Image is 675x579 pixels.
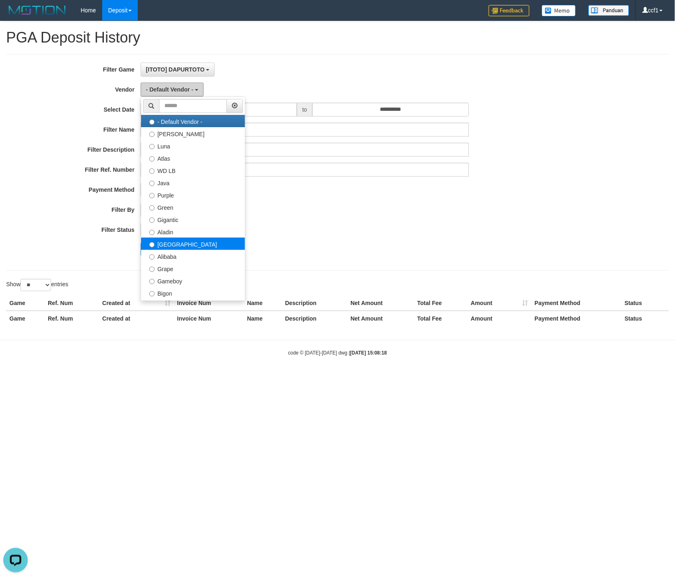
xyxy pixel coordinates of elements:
label: Aladin [141,225,245,238]
th: Ref. Num [45,296,99,311]
th: Description [282,311,347,326]
th: Created at [99,311,174,326]
input: [GEOGRAPHIC_DATA] [149,242,155,247]
input: Aladin [149,230,155,235]
label: Alibaba [141,250,245,262]
span: - Default Vendor - [146,86,193,93]
label: [PERSON_NAME] [141,127,245,139]
input: Purple [149,193,155,198]
input: Gameboy [149,279,155,284]
img: Feedback.jpg [489,5,529,16]
label: Atlas [141,152,245,164]
input: Java [149,181,155,186]
h1: PGA Deposit History [6,29,669,46]
label: [GEOGRAPHIC_DATA] [141,238,245,250]
small: code © [DATE]-[DATE] dwg | [288,350,387,356]
th: Invoice Num [174,296,244,311]
th: Game [6,311,45,326]
th: Total Fee [414,296,468,311]
th: Name [244,296,282,311]
th: Payment Method [531,296,621,311]
label: Java [141,176,245,189]
input: Atlas [149,156,155,162]
th: Net Amount [347,296,414,311]
button: Open LiveChat chat widget [3,3,28,28]
th: Name [244,311,282,326]
label: Luna [141,139,245,152]
label: Grape [141,262,245,274]
input: Alibaba [149,254,155,260]
label: Purple [141,189,245,201]
th: Game [6,296,45,311]
th: Ref. Num [45,311,99,326]
th: Amount [468,311,531,326]
th: Total Fee [414,311,468,326]
label: Gameboy [141,274,245,287]
span: to [297,103,312,117]
label: Bigon [141,287,245,299]
select: Showentries [20,279,51,291]
th: Created at [99,296,174,311]
label: Gigantic [141,213,245,225]
label: Allstar [141,299,245,311]
label: WD LB [141,164,245,176]
input: Bigon [149,291,155,296]
input: - Default Vendor - [149,119,155,125]
strong: [DATE] 15:08:18 [350,350,387,356]
img: MOTION_logo.png [6,4,68,16]
img: panduan.png [588,5,629,16]
span: [ITOTO] DAPURTOTO [146,66,205,73]
th: Status [621,296,669,311]
input: WD LB [149,168,155,174]
label: Show entries [6,279,68,291]
input: [PERSON_NAME] [149,132,155,137]
img: Button%20Memo.svg [542,5,576,16]
input: Luna [149,144,155,149]
button: [ITOTO] DAPURTOTO [141,63,215,76]
label: - Default Vendor - [141,115,245,127]
th: Description [282,296,347,311]
th: Invoice Num [174,311,244,326]
button: - Default Vendor - [141,83,204,96]
th: Amount [468,296,531,311]
th: Net Amount [347,311,414,326]
input: Gigantic [149,218,155,223]
input: Grape [149,267,155,272]
th: Status [621,311,669,326]
label: Green [141,201,245,213]
input: Green [149,205,155,211]
th: Payment Method [531,311,621,326]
